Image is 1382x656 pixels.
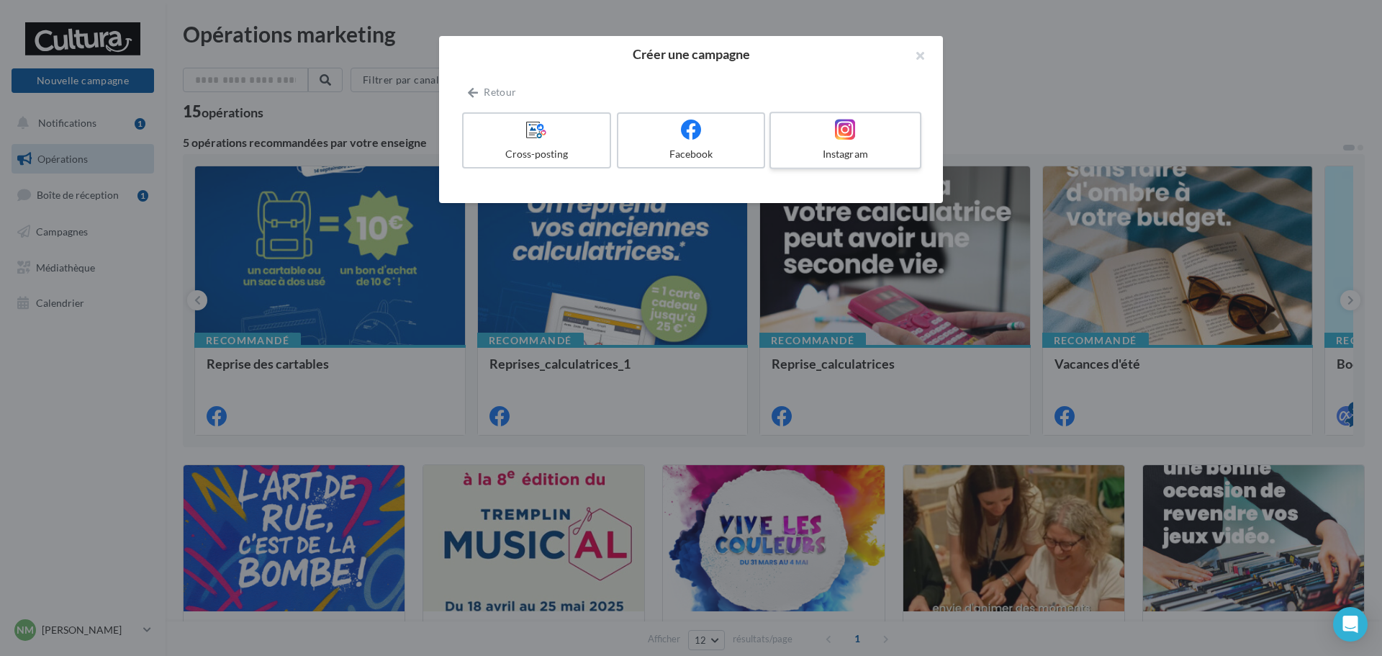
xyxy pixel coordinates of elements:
[462,84,522,101] button: Retour
[777,147,913,161] div: Instagram
[1333,607,1368,642] div: Open Intercom Messenger
[469,147,604,161] div: Cross-posting
[462,48,920,60] h2: Créer une campagne
[624,147,759,161] div: Facebook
